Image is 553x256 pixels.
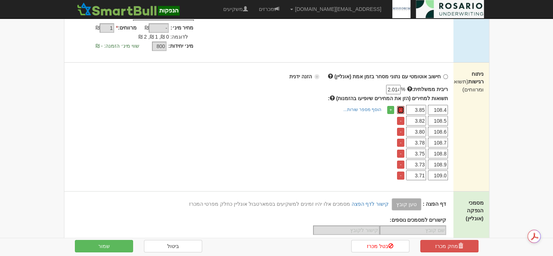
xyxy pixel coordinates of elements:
[380,225,446,235] input: שם קובץ
[341,106,384,114] a: הוסף מספר שורות...
[407,86,448,93] label: ריבית ממשלתית:
[443,74,448,79] input: חישוב אוטומטי עם נתוני מסחר בזמן אמת (אונליין)
[397,150,404,158] a: -
[314,74,319,79] input: הזנה ידנית
[428,159,448,169] input: לימיט
[96,43,139,49] span: שווי מינ׳ הזמנה: - ₪
[397,128,404,136] a: -
[397,172,404,180] a: -
[189,201,350,207] span: מסמכים אלו יהיו זמינים למשקיעים בסמארטבול אונליין כחלק מפרטי המכרז
[390,217,446,223] strong: קישורים למסמכים נוספים:
[351,201,389,207] a: קישור לדף הפצה
[428,170,448,180] input: לימיט
[449,78,484,92] span: (תשואות ומרווחים)
[75,240,133,252] button: שמור
[406,170,426,180] input: תשואה
[313,225,380,235] input: קישור לקובץ
[75,2,182,16] img: SmartBull Logo
[428,138,448,147] input: לימיט
[420,240,478,252] a: מחק מכרז
[459,70,483,93] label: ניתוח רגישות
[397,117,404,125] a: -
[171,24,194,31] label: מחיר מינ׳:
[406,149,426,158] input: תשואה
[168,42,194,50] label: מינ׳ יחידות:
[397,106,404,114] a: -
[428,116,448,126] input: לימיט
[428,149,448,158] input: לימיט
[459,199,483,222] label: מסמכי הנפקה (אונליין)
[289,74,312,79] strong: הזנה ידנית
[328,95,448,102] label: :
[144,240,202,252] a: ביטול
[116,24,137,31] label: מרווחים:
[139,34,188,40] span: לדוגמה: 0 ₪, 1 ₪, 2 ₪
[397,161,404,169] a: -
[401,86,405,93] span: %
[351,240,409,252] a: בטל מכרז
[406,116,426,126] input: תשואה
[428,127,448,137] input: לימיט
[387,106,394,114] a: +
[406,159,426,169] input: תשואה
[406,127,426,137] input: תשואה
[334,74,441,79] strong: חישוב אוטומטי עם נתוני מסחר בזמן אמת (אונליין)
[428,105,448,115] input: לימיט
[137,24,171,33] div: ₪
[397,139,404,147] a: -
[406,105,426,115] input: תשואה
[336,95,448,101] span: תשואות למחירים (הזן את המחירים שיופיעו בהזמנות)
[406,138,426,147] input: תשואה
[423,201,446,207] strong: דף הפצה :
[82,24,116,33] div: ₪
